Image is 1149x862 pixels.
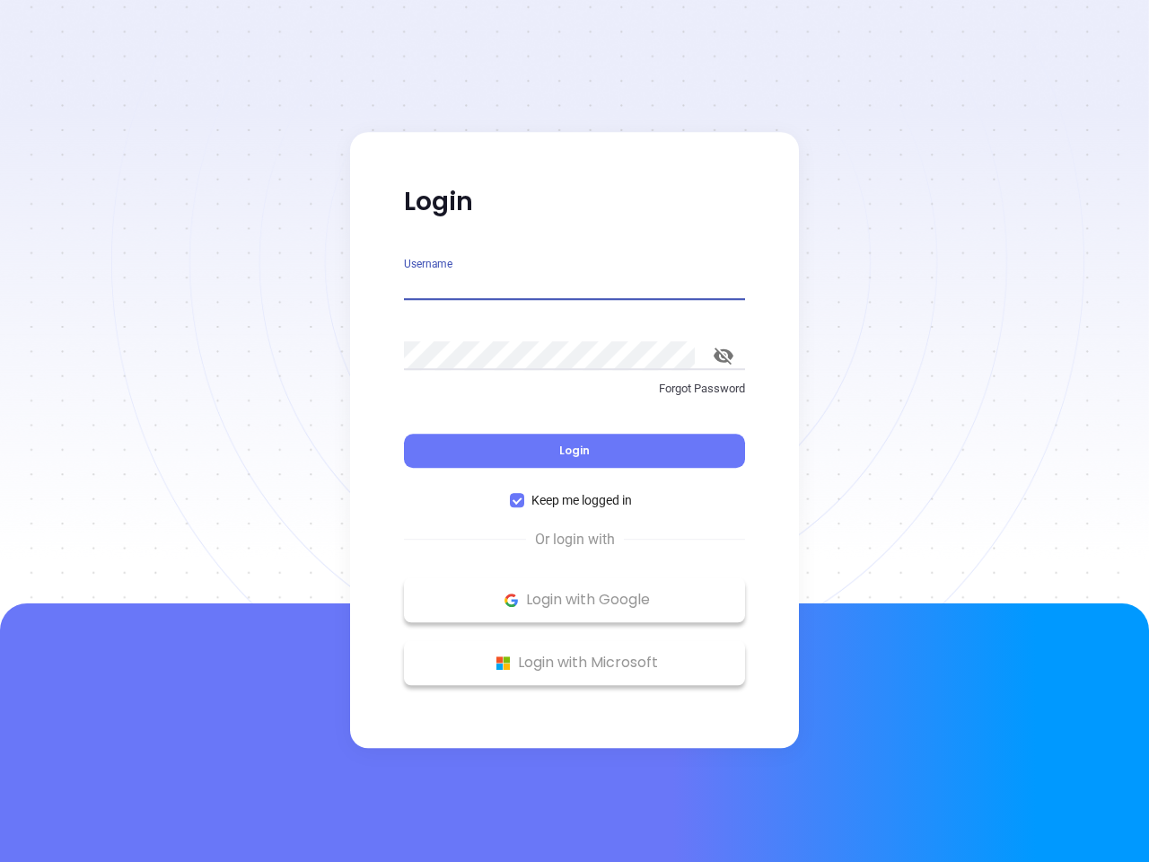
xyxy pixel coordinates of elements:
[404,259,452,269] label: Username
[413,586,736,613] p: Login with Google
[492,652,514,674] img: Microsoft Logo
[404,640,745,685] button: Microsoft Logo Login with Microsoft
[404,380,745,412] a: Forgot Password
[702,334,745,377] button: toggle password visibility
[559,443,590,458] span: Login
[500,589,522,611] img: Google Logo
[404,186,745,218] p: Login
[404,577,745,622] button: Google Logo Login with Google
[526,529,624,550] span: Or login with
[413,649,736,676] p: Login with Microsoft
[524,490,639,510] span: Keep me logged in
[404,380,745,398] p: Forgot Password
[404,434,745,468] button: Login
